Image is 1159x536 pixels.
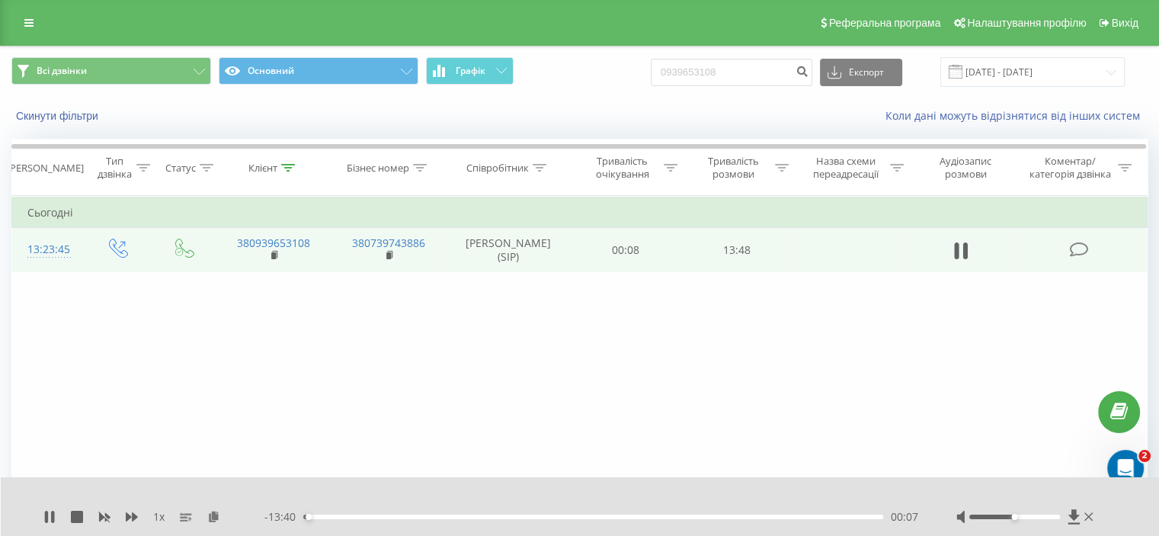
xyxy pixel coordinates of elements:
button: Основний [219,57,418,85]
a: 380939653108 [237,236,310,250]
div: Коментар/категорія дзвінка [1025,155,1114,181]
div: Accessibility label [306,514,312,520]
span: 2 [1138,450,1151,462]
div: Назва схеми переадресації [806,155,886,181]
span: Налаштування профілю [967,17,1086,29]
span: Реферальна програма [829,17,941,29]
a: Коли дані можуть відрізнятися вiд інших систем [885,108,1148,123]
button: Графік [426,57,514,85]
span: 1 x [153,509,165,525]
div: 13:23:45 [27,235,68,265]
input: Пошук за номером [651,59,812,86]
button: Всі дзвінки [11,57,211,85]
td: 13:48 [681,228,792,272]
button: Експорт [820,59,902,86]
button: Скинути фільтри [11,109,106,123]
div: Accessibility label [1011,514,1017,520]
td: [PERSON_NAME] (SIP) [447,228,571,272]
span: Вихід [1112,17,1138,29]
div: Тривалість очікування [584,155,661,181]
span: - 13:40 [264,509,303,525]
a: 380739743886 [352,236,425,250]
div: Бізнес номер [347,162,409,175]
span: Всі дзвінки [37,65,87,77]
div: Співробітник [466,162,529,175]
div: Тип дзвінка [96,155,132,181]
iframe: Intercom live chat [1107,450,1144,486]
div: [PERSON_NAME] [7,162,84,175]
td: 00:08 [571,228,681,272]
span: Графік [456,66,485,76]
div: Аудіозапис розмови [921,155,1010,181]
div: Тривалість розмови [695,155,771,181]
span: 00:07 [891,509,918,525]
td: Сьогодні [12,197,1148,228]
div: Клієнт [248,162,277,175]
div: Статус [165,162,196,175]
